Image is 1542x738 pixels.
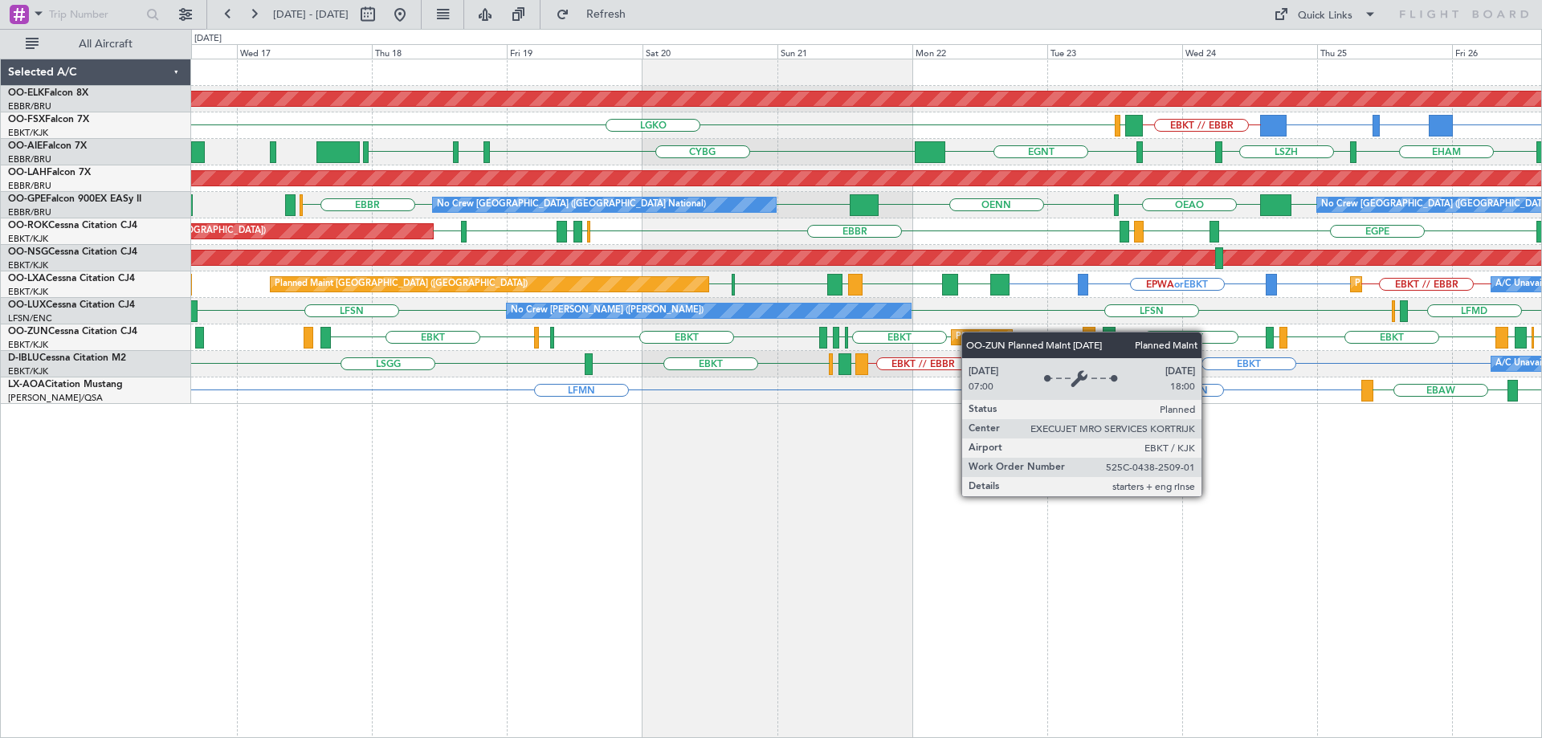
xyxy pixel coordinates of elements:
a: OO-LXACessna Citation CJ4 [8,274,135,283]
div: Tue 23 [1047,44,1182,59]
span: OO-ROK [8,221,48,230]
div: Planned Maint [GEOGRAPHIC_DATA] ([GEOGRAPHIC_DATA]) [275,272,528,296]
div: Fri 19 [507,44,642,59]
span: OO-ELK [8,88,44,98]
span: OO-LAH [8,168,47,177]
a: OO-ROKCessna Citation CJ4 [8,221,137,230]
a: EBKT/KJK [8,365,48,377]
div: Sun 21 [777,44,912,59]
a: OO-GPEFalcon 900EX EASy II [8,194,141,204]
a: EBBR/BRU [8,206,51,218]
span: OO-NSG [8,247,48,257]
a: [PERSON_NAME]/QSA [8,392,103,404]
div: Planned Maint Kortrijk-[GEOGRAPHIC_DATA] [956,325,1143,349]
a: OO-LAHFalcon 7X [8,168,91,177]
span: OO-LUX [8,300,46,310]
a: OO-AIEFalcon 7X [8,141,87,151]
a: LFSN/ENC [8,312,52,324]
div: Wed 24 [1182,44,1317,59]
span: OO-GPE [8,194,46,204]
a: LX-AOACitation Mustang [8,380,123,389]
a: OO-ZUNCessna Citation CJ4 [8,327,137,336]
span: LX-AOA [8,380,45,389]
a: D-IBLUCessna Citation M2 [8,353,126,363]
a: OO-NSGCessna Citation CJ4 [8,247,137,257]
a: EBKT/KJK [8,339,48,351]
a: OO-ELKFalcon 8X [8,88,88,98]
div: Quick Links [1298,8,1352,24]
span: Refresh [573,9,640,20]
a: OO-LUXCessna Citation CJ4 [8,300,135,310]
div: [DATE] [194,32,222,46]
div: No Crew [PERSON_NAME] ([PERSON_NAME]) [511,299,704,323]
a: EBBR/BRU [8,153,51,165]
a: EBKT/KJK [8,259,48,271]
span: OO-FSX [8,115,45,124]
div: Thu 25 [1317,44,1452,59]
div: Mon 22 [912,44,1047,59]
a: EBBR/BRU [8,180,51,192]
a: EBKT/KJK [8,127,48,139]
input: Trip Number [49,2,141,27]
a: EBBR/BRU [8,100,51,112]
div: Sat 20 [642,44,777,59]
button: Quick Links [1266,2,1385,27]
span: OO-ZUN [8,327,48,336]
a: EBKT/KJK [8,233,48,245]
span: OO-AIE [8,141,43,151]
span: OO-LXA [8,274,46,283]
a: EBKT/KJK [8,286,48,298]
button: All Aircraft [18,31,174,57]
span: [DATE] - [DATE] [273,7,349,22]
button: Refresh [549,2,645,27]
div: Thu 18 [372,44,507,59]
span: D-IBLU [8,353,39,363]
div: Planned Maint Kortrijk-[GEOGRAPHIC_DATA] [1355,272,1542,296]
span: All Aircraft [42,39,169,50]
div: No Crew [GEOGRAPHIC_DATA] ([GEOGRAPHIC_DATA] National) [437,193,706,217]
a: OO-FSXFalcon 7X [8,115,89,124]
div: Wed 17 [237,44,372,59]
